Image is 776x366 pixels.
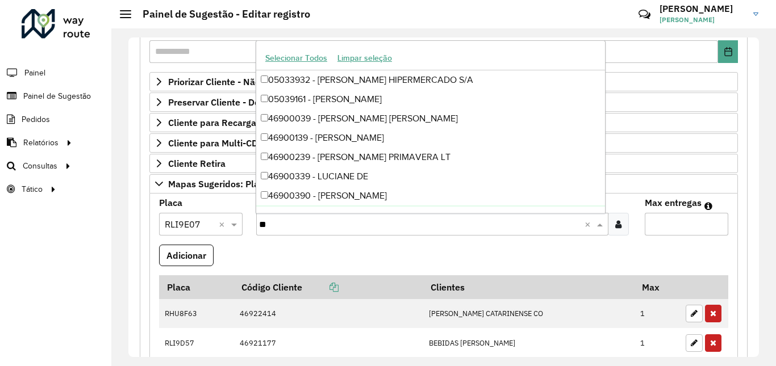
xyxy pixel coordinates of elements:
div: 46900139 - [PERSON_NAME] [256,128,605,148]
div: 46900239 - [PERSON_NAME] PRIMAVERA LT [256,148,605,167]
span: Priorizar Cliente - Não podem ficar no buffer [168,77,354,86]
td: RHU8F63 [159,299,234,329]
span: Mapas Sugeridos: Placa-Cliente [168,179,302,188]
span: Preservar Cliente - Devem ficar no buffer, não roteirizar [168,98,399,107]
span: Cliente para Multi-CDD/Internalização [168,138,328,148]
em: Máximo de clientes que serão colocados na mesma rota com os clientes informados [704,201,712,211]
label: Placa [159,196,182,209]
td: 46921177 [234,328,423,357]
span: Consultas [23,160,57,172]
a: Cliente Retira [149,154,738,173]
th: Max [635,275,680,299]
div: 46900039 - [PERSON_NAME] [PERSON_NAME] [256,109,605,128]
span: Cliente para Recarga [168,118,256,127]
span: Clear all [585,217,594,231]
button: Adicionar [159,245,214,266]
span: Clear all [219,217,228,231]
div: 46900339 - LUCIANE DE [256,167,605,186]
div: 46900391 - [PERSON_NAME] [PERSON_NAME] [256,205,605,225]
div: 05039161 - [PERSON_NAME] [256,90,605,109]
span: Tático [22,183,43,195]
td: [PERSON_NAME] CATARINENSE CO [423,299,634,329]
th: Código Cliente [234,275,423,299]
a: Mapas Sugeridos: Placa-Cliente [149,174,738,193]
td: 1 [635,299,680,329]
a: Cliente para Recarga [149,113,738,132]
a: Contato Rápido [632,2,657,27]
button: Selecionar Todos [260,49,332,67]
a: Priorizar Cliente - Não podem ficar no buffer [149,72,738,91]
a: Preservar Cliente - Devem ficar no buffer, não roteirizar [149,92,738,112]
span: Cliente Retira [168,159,226,168]
td: RLI9D57 [159,328,234,357]
td: 1 [635,328,680,357]
th: Placa [159,275,234,299]
span: [PERSON_NAME] [660,15,745,25]
ng-dropdown-panel: Options list [256,40,606,213]
th: Clientes [423,275,634,299]
a: Cliente para Multi-CDD/Internalização [149,133,738,153]
a: Copiar [302,281,339,293]
div: 05033932 - [PERSON_NAME] HIPERMERCADO S/A [256,70,605,90]
span: Painel de Sugestão [23,90,91,102]
span: Relatórios [23,137,59,149]
button: Choose Date [718,40,738,63]
h3: [PERSON_NAME] [660,3,745,14]
span: Pedidos [22,113,50,125]
label: Max entregas [645,196,702,209]
td: 46922414 [234,299,423,329]
div: 46900390 - [PERSON_NAME] [256,186,605,205]
span: Painel [24,67,45,79]
h2: Painel de Sugestão - Editar registro [131,8,310,20]
td: BEBIDAS [PERSON_NAME] [423,328,634,357]
button: Limpar seleção [332,49,397,67]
